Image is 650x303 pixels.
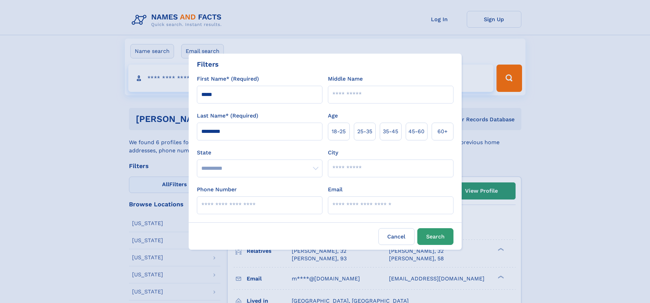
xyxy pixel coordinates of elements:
label: Last Name* (Required) [197,112,258,120]
label: Email [328,185,343,194]
div: Filters [197,59,219,69]
span: 60+ [437,127,448,136]
span: 18‑25 [332,127,346,136]
label: Middle Name [328,75,363,83]
span: 45‑60 [408,127,424,136]
label: Cancel [378,228,415,245]
button: Search [417,228,453,245]
label: Phone Number [197,185,237,194]
span: 25‑35 [357,127,372,136]
label: Age [328,112,338,120]
span: 35‑45 [383,127,398,136]
label: State [197,149,322,157]
label: First Name* (Required) [197,75,259,83]
label: City [328,149,338,157]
